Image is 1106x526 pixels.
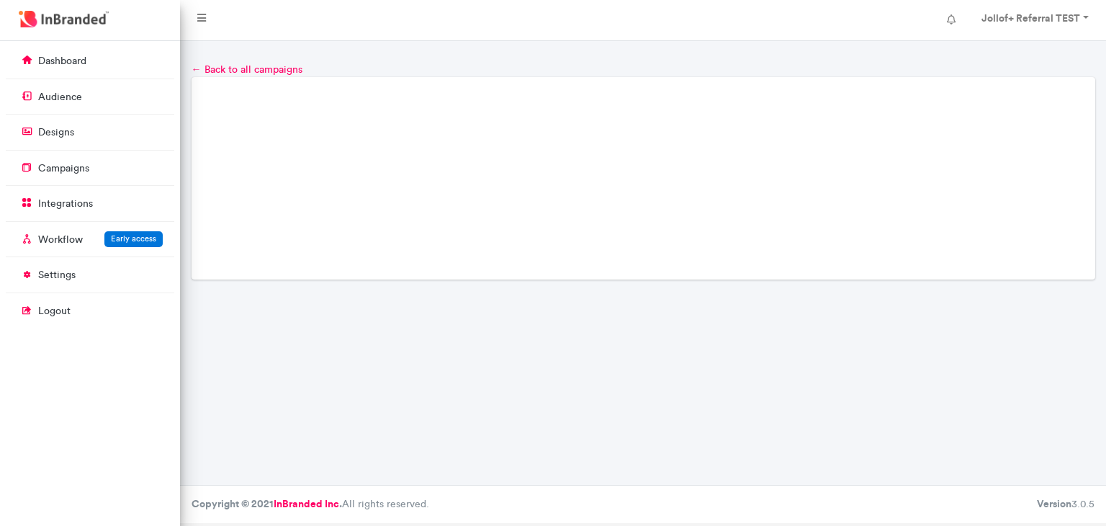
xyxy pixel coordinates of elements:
[192,63,302,76] a: ← Back to all campaigns
[6,190,174,217] a: integrations
[111,233,156,244] span: Early access
[6,226,174,253] a: WorkflowEarly access
[6,154,174,182] a: campaigns
[38,90,82,104] p: audience
[6,261,174,288] a: settings
[38,161,89,176] p: campaigns
[6,47,174,74] a: dashboard
[15,7,112,31] img: InBranded Logo
[38,268,76,282] p: settings
[1037,497,1071,510] b: Version
[6,83,174,110] a: audience
[967,6,1100,35] a: Jollof+ Referral TEST
[1037,497,1094,512] div: 3.0.5
[981,12,1080,24] strong: Jollof+ Referral TEST
[38,125,74,140] p: designs
[6,118,174,146] a: designs
[38,197,93,211] p: integrations
[38,233,83,247] p: Workflow
[38,54,86,68] p: dashboard
[192,497,342,510] strong: Copyright © 2021 .
[38,304,71,318] p: logout
[180,485,1106,523] footer: All rights reserved.
[274,497,339,510] a: InBranded Inc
